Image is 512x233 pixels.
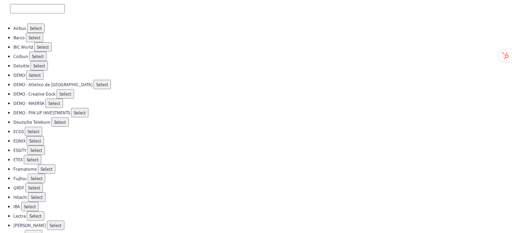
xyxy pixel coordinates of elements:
[13,70,512,80] li: DEMO
[26,136,44,145] button: Select
[13,80,512,89] li: DEMO - Atletico de [GEOGRAPHIC_DATA]
[71,108,88,117] button: Select
[13,127,512,136] li: ECO3
[27,23,45,33] button: Select
[13,136,512,145] li: EONIX
[13,23,512,33] li: Airbus
[27,211,44,221] button: Select
[13,99,512,108] li: DEMO - MAERSK
[34,42,52,52] button: Select
[13,211,512,221] li: Lectra
[13,145,512,155] li: ESSITY
[25,127,42,136] button: Select
[13,174,512,183] li: Fujitsu
[46,99,63,108] button: Select
[13,221,512,230] li: [PERSON_NAME]
[57,89,74,99] button: Select
[13,164,512,174] li: Framatome
[13,202,512,211] li: IBA
[13,52,512,61] li: Colbun
[13,61,512,70] li: Deloitte
[28,174,45,183] button: Select
[13,192,512,202] li: Hitachi
[13,42,512,52] li: BIC World
[26,70,44,80] button: Select
[27,145,45,155] button: Select
[13,33,512,42] li: Barco
[38,164,55,174] button: Select
[21,202,39,211] button: Select
[13,155,512,164] li: ETEX
[93,80,111,89] button: Select
[51,117,69,127] button: Select
[13,117,512,127] li: Deutsche Telekom
[29,52,47,61] button: Select
[24,155,41,164] button: Select
[26,33,43,42] button: Select
[478,201,512,233] iframe: Chat Widget
[13,89,512,99] li: DEMO - Creative Dock
[47,221,64,230] button: Select
[28,192,46,202] button: Select
[30,61,48,70] button: Select
[13,183,512,192] li: GRDF
[13,108,512,117] li: DEMO - PIN UP INVESTMENTS
[25,183,43,192] button: Select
